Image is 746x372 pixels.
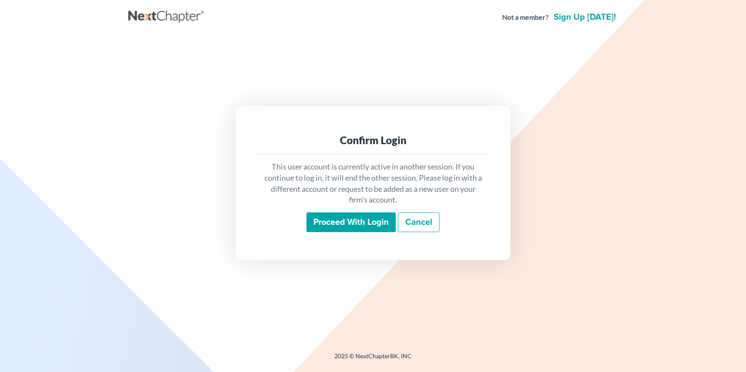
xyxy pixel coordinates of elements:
div: Confirm Login [263,133,483,147]
p: This user account is currently active in another session. If you continue to log in, it will end ... [263,161,483,206]
div: 2025 © NextChapterBK, INC [128,352,618,367]
a: Cancel [398,212,440,232]
strong: Not a member? [502,12,549,22]
input: Proceed with login [306,212,396,232]
a: Sign up [DATE]! [552,13,618,21]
